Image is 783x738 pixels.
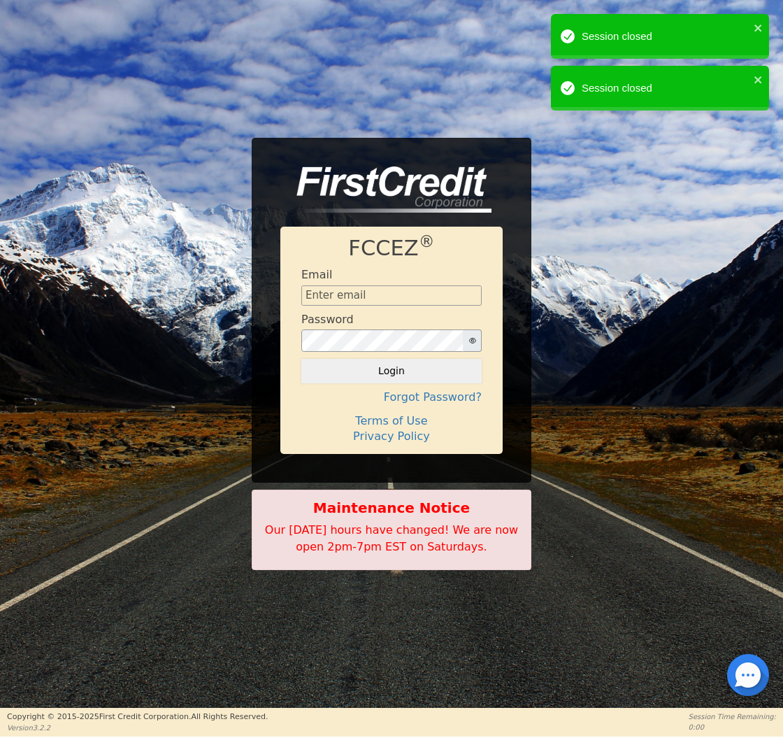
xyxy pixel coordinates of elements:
h4: Email [301,268,332,281]
span: All Rights Reserved. [191,712,268,721]
p: Copyright © 2015- 2025 First Credit Corporation. [7,711,268,723]
p: 0:00 [689,722,776,732]
button: close [754,71,763,87]
button: close [754,20,763,36]
h4: Password [301,313,354,326]
b: Maintenance Notice [259,497,524,518]
img: logo-CMu_cnol.png [280,166,491,213]
input: Enter email [301,285,482,306]
button: Login [301,359,482,383]
div: Session closed [582,29,749,45]
h4: Forgot Password? [301,390,482,404]
sup: ® [419,232,435,250]
h4: Privacy Policy [301,430,482,443]
input: password [301,329,464,352]
p: Version 3.2.2 [7,723,268,733]
span: Our [DATE] hours have changed! We are now open 2pm-7pm EST on Saturdays. [265,523,518,553]
h1: FCCEZ [301,236,482,262]
h4: Terms of Use [301,414,482,427]
div: Session closed [582,80,749,97]
p: Session Time Remaining: [689,711,776,722]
